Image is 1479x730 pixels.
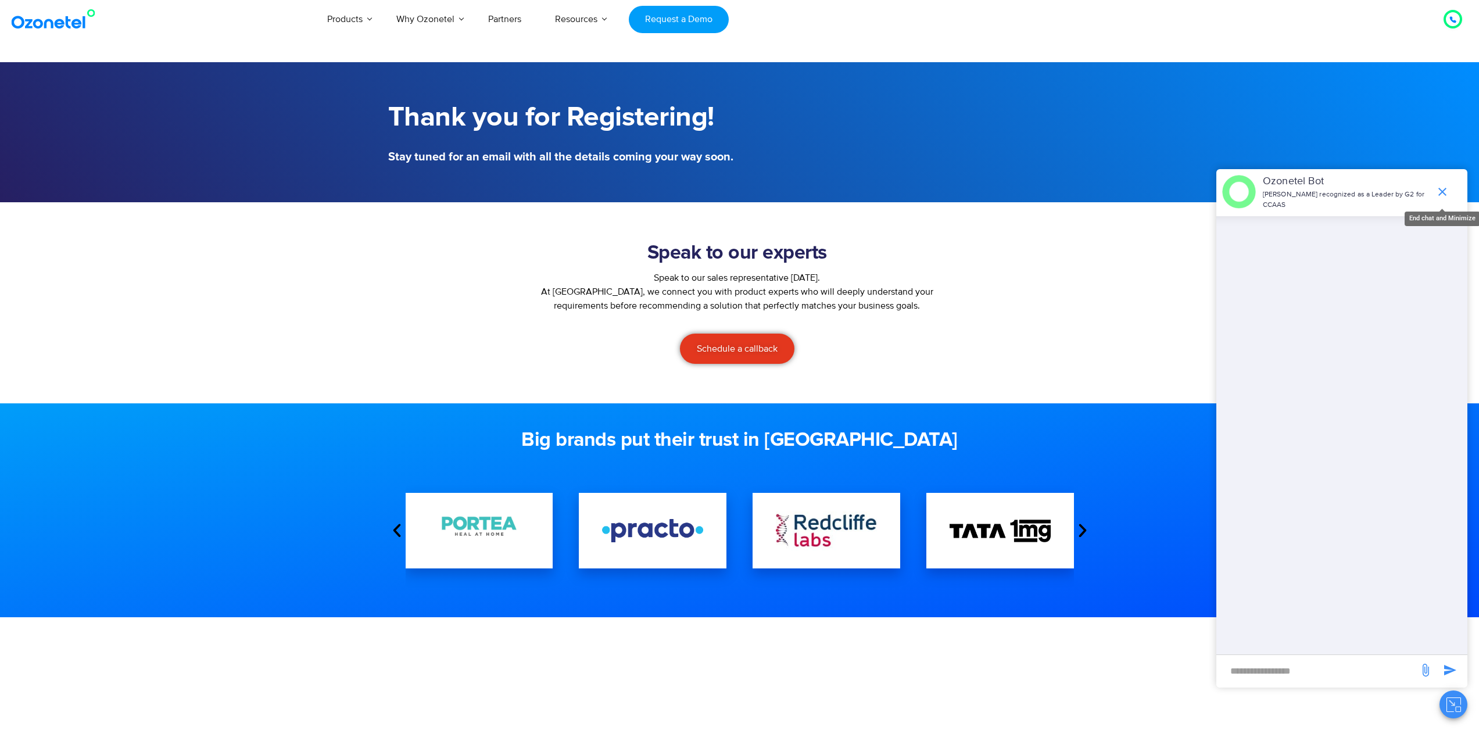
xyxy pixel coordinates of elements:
div: 14 / 16 [579,493,726,568]
div: new-msg-input [1222,661,1413,682]
img: Practo-logo [602,519,703,542]
img: redcliff [776,511,877,550]
p: At [GEOGRAPHIC_DATA], we connect you with product experts who will deeply understand your require... [531,285,944,313]
h1: Thank you for Registering! [388,102,734,134]
div: Speak to our sales representative [DATE]. [531,271,944,285]
p: Ozonetel Bot [1263,174,1430,189]
button: Close chat [1439,690,1467,718]
img: Portea-Medical [429,495,530,567]
span: end chat or minimize [1431,180,1454,203]
a: Request a Demo [629,6,728,33]
span: send message [1414,659,1437,682]
span: Schedule a callback [697,344,778,353]
div: 13 / 16 [406,493,553,568]
div: 15 / 16 [753,493,900,568]
div: Image Carousel [406,470,1074,592]
span: send message [1438,659,1462,682]
h2: Big brands put their trust in [GEOGRAPHIC_DATA] [388,429,1091,452]
a: Schedule a callback [680,334,794,364]
img: header [1222,175,1256,209]
h2: Speak to our experts [531,242,944,265]
div: 16 / 16 [926,493,1074,568]
h5: Stay tuned for an email with all the details coming your way soon. [388,151,734,163]
p: [PERSON_NAME] recognized as a Leader by G2 for CCAAS [1263,189,1430,210]
img: TATA_1mg_Logo.svg [950,520,1051,542]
